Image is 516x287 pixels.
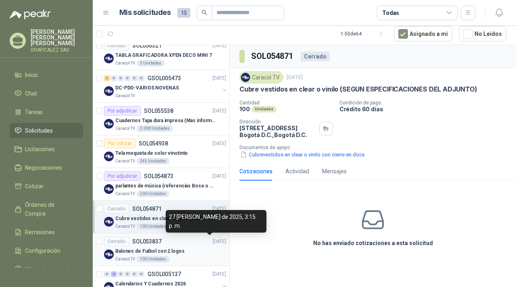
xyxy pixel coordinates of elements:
div: 2.000 Unidades [137,125,173,132]
p: Caracol TV [115,191,135,197]
a: Manuales y ayuda [10,262,83,277]
p: Documentos de apoyo [239,145,513,150]
img: Logo peakr [10,10,51,19]
div: Unidades [252,106,277,112]
div: 27 [PERSON_NAME] de 2025, 3:15 p. m. [166,210,266,233]
p: Balones de Futbol con 2 logos [115,247,185,255]
p: Dirección [239,119,316,125]
p: SOL056321 [132,43,162,48]
div: Cerrado [301,52,330,61]
span: Negociaciones [25,163,62,172]
a: Cotizar [10,179,83,194]
span: Cotizar [25,182,44,191]
div: Cerrado [104,41,129,50]
p: TABLA GRAFICADORA XPEN DECO MINI 7 [115,52,212,59]
span: Remisiones [25,228,55,237]
p: SOL053837 [132,239,162,244]
a: Por cotizarSOL054938[DATE] Company LogoTela moqueta de color vinotintoCaracol TV245 Unidades [93,135,229,168]
span: Inicio [25,71,38,79]
p: SOL055538 [144,108,173,114]
a: Órdenes de Compra [10,197,83,221]
a: Remisiones [10,225,83,240]
a: Tareas [10,104,83,120]
div: Mensajes [322,167,347,176]
p: [DATE] [287,74,303,81]
p: Crédito 60 días [339,106,513,112]
div: 245 Unidades [137,158,169,164]
h3: No has enviado cotizaciones a esta solicitud [313,239,433,247]
p: Caracol TV [115,60,135,67]
div: 0 [118,75,124,81]
img: Company Logo [104,250,114,259]
span: 15 [177,8,190,18]
p: SOL054938 [139,141,168,146]
p: Condición de pago [339,100,513,106]
p: Cantidad [239,100,333,106]
a: Inicio [10,67,83,83]
p: Caracol TV [115,256,135,262]
div: 3 [104,75,110,81]
div: 100 Unidades [137,223,169,230]
div: Cerrado [104,237,129,246]
p: Tela moqueta de color vinotinto [115,150,188,157]
img: Company Logo [104,54,114,63]
img: Company Logo [241,73,250,82]
div: Actividad [285,167,309,176]
div: Por adjudicar [104,171,141,181]
a: Solicitudes [10,123,83,138]
p: Caracol TV [115,125,135,132]
p: [DATE] [212,140,226,148]
div: 0 [125,271,131,277]
p: Cubre vestidos en clear o vinilo (SEGUN ESPECIFICACIONES DEL ADJUNTO) [115,215,216,223]
span: Órdenes de Compra [25,200,75,218]
div: 0 [118,271,124,277]
div: 3 Unidades [137,60,164,67]
span: Manuales y ayuda [25,265,71,274]
a: CerradoSOL053837[DATE] Company LogoBalones de Futbol con 2 logosCaracol TV100 Unidades [93,233,229,266]
p: [DATE] [212,42,226,50]
div: 200 Unidades [137,191,169,197]
span: Solicitudes [25,126,53,135]
span: Chat [25,89,37,98]
a: Chat [10,86,83,101]
div: 100 Unidades [137,256,169,262]
img: Company Logo [104,152,114,161]
div: 3 [111,271,117,277]
a: 3 0 0 0 0 0 GSOL005473[DATE] Company LogoDC-PDO-VARIOS NOVENASCaracol TV [104,73,228,99]
p: [DATE] [212,270,226,278]
a: Licitaciones [10,141,83,157]
div: Por cotizar [104,139,135,148]
div: Todas [382,8,399,17]
p: [DATE] [212,107,226,115]
button: No Leídos [459,26,506,42]
span: Configuración [25,246,60,255]
a: Configuración [10,243,83,258]
p: Cuadernos Tapa dura impresa (Mas informacion en el adjunto) [115,117,216,125]
div: 0 [104,271,110,277]
img: Company Logo [104,86,114,96]
p: Cubre vestidos en clear o vinilo (SEGUN ESPECIFICACIONES DEL ADJUNTO) [239,85,477,94]
span: Licitaciones [25,145,55,154]
div: 0 [111,75,117,81]
p: [DATE] [212,205,226,213]
a: Negociaciones [10,160,83,175]
button: Cubrevestidos en clear o vinilo con cierre en.docx [239,150,366,159]
p: GSOL005473 [148,75,181,81]
a: CerradoSOL056321[DATE] Company LogoTABLA GRAFICADORA XPEN DECO MINI 7Caracol TV3 Unidades [93,37,229,70]
div: Por adjudicar [104,106,141,116]
p: Caracol TV [115,223,135,230]
p: [PERSON_NAME] [PERSON_NAME] [PERSON_NAME] [31,29,83,46]
img: Company Logo [104,119,114,129]
p: parlantes de música (referencias Bose o Alexa) CON MARCACION 1 LOGO (Mas datos en el adjunto) [115,182,216,190]
h1: Mis solicitudes [119,7,171,19]
p: [DATE] [212,75,226,82]
p: GRAFICALEZ SAS [31,48,83,52]
a: Por adjudicarSOL054873[DATE] Company Logoparlantes de música (referencias Bose o Alexa) CON MARCA... [93,168,229,201]
span: Tareas [25,108,43,116]
p: SOL054873 [144,173,173,179]
a: CerradoSOL054871[DATE] Company LogoCubre vestidos en clear o vinilo (SEGUN ESPECIFICACIONES DEL A... [93,201,229,233]
a: Por adjudicarSOL055538[DATE] Company LogoCuadernos Tapa dura impresa (Mas informacion en el adjun... [93,103,229,135]
div: 0 [131,75,137,81]
h3: SOL054871 [251,50,294,62]
button: Asignado a mi [394,26,452,42]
